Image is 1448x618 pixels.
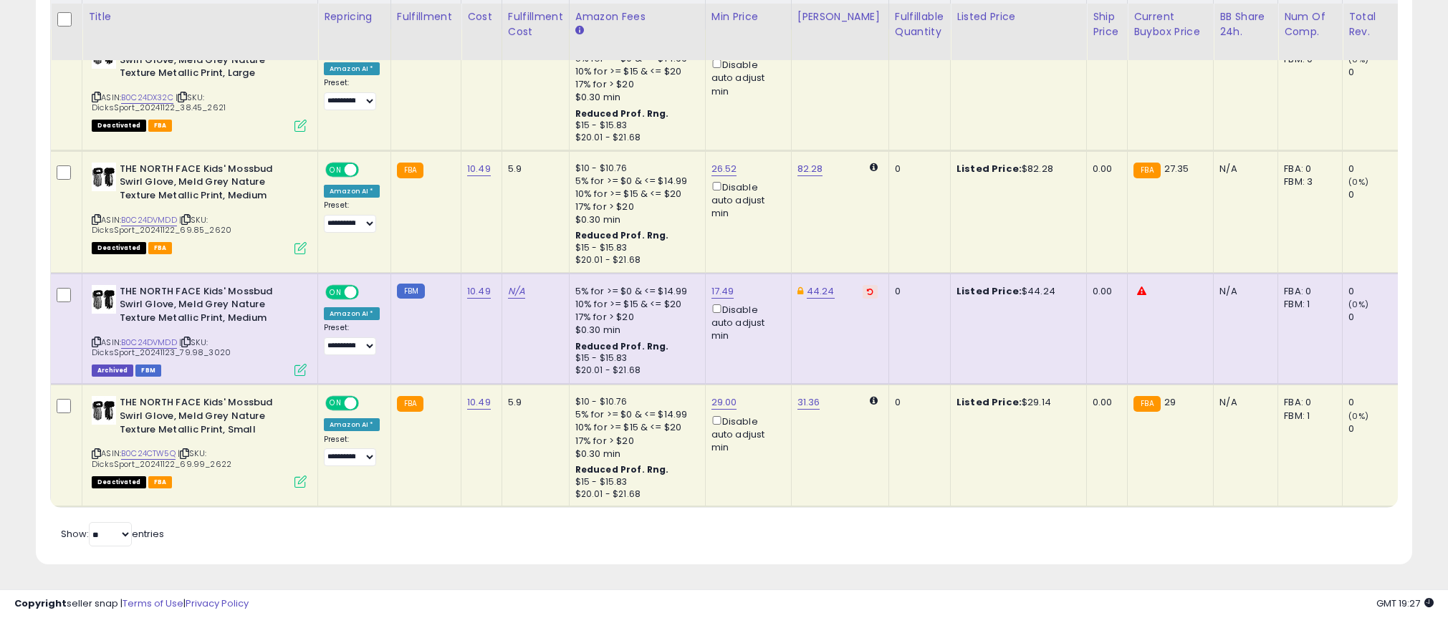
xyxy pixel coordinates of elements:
div: Total Rev. [1348,9,1401,39]
div: $15 - $15.83 [575,120,694,132]
span: OFF [357,164,380,176]
div: $20.01 - $21.68 [575,488,694,501]
span: OFF [357,286,380,298]
div: ASIN: [92,40,307,130]
div: ASIN: [92,163,307,253]
div: N/A [1219,285,1267,298]
div: $10 - $10.76 [575,163,694,175]
span: Listings that have been deleted from Seller Central [92,364,133,377]
div: Amazon AI * [324,418,380,431]
div: $0.30 min [575,448,694,460]
span: | SKU: DicksSport_20241123_79.98_3020 [92,337,231,358]
div: Preset: [324,323,380,355]
div: Amazon AI * [324,185,380,198]
span: | SKU: DicksSport_20241122_69.85_2620 [92,214,231,236]
b: Listed Price: [956,284,1022,298]
div: $44.24 [956,285,1075,298]
div: 10% for >= $15 & <= $20 [575,188,694,201]
small: Amazon Fees. [575,24,584,37]
a: Privacy Policy [186,597,249,610]
div: Fulfillment [397,9,455,24]
a: 10.49 [467,284,491,299]
span: OFF [357,397,380,410]
img: 41rhusiDOmL._SL40_.jpg [92,396,116,425]
div: Cost [467,9,496,24]
div: 10% for >= $15 & <= $20 [575,298,694,311]
a: 31.36 [797,395,820,410]
div: 17% for > $20 [575,435,694,448]
span: FBA [148,120,173,132]
div: 17% for > $20 [575,78,694,91]
div: Listed Price [956,9,1080,24]
div: Min Price [711,9,785,24]
div: 17% for > $20 [575,311,694,324]
div: FBM: 3 [1284,175,1331,188]
div: $10 - $10.76 [575,396,694,408]
div: 5% for >= $0 & <= $14.99 [575,175,694,188]
span: FBM [135,364,161,377]
div: 0 [1348,285,1406,298]
a: B0C24DX32C [121,92,173,104]
a: 10.49 [467,162,491,176]
div: FBM: 1 [1284,410,1331,423]
a: B0C24CTW5Q [121,448,176,460]
div: Current Buybox Price [1133,9,1207,39]
div: Disable auto adjust min [711,57,780,98]
b: Listed Price: [956,395,1022,409]
div: 0 [1348,423,1406,435]
a: 82.28 [797,162,823,176]
div: N/A [1219,163,1267,175]
b: THE NORTH FACE Kids' Mossbud Swirl Glove, Meld Grey Nature Texture Metallic Print, Medium [120,285,294,329]
small: FBM [397,284,425,299]
span: | SKU: DicksSport_20241122_69.99_2622 [92,448,231,469]
span: 2025-09-16 19:27 GMT [1376,597,1434,610]
small: FBA [397,396,423,412]
div: Fulfillable Quantity [895,9,944,39]
div: FBA: 0 [1284,163,1331,175]
a: 17.49 [711,284,734,299]
div: Preset: [324,78,380,110]
span: All listings that are unavailable for purchase on Amazon for any reason other than out-of-stock [92,476,146,488]
div: FBA: 0 [1284,396,1331,409]
a: B0C24DVMDD [121,214,177,226]
div: Preset: [324,201,380,233]
div: $20.01 - $21.68 [575,254,694,266]
div: $0.30 min [575,324,694,337]
div: $15 - $15.83 [575,242,694,254]
div: FBA: 0 [1284,285,1331,298]
img: 41rhusiDOmL._SL40_.jpg [92,163,116,191]
div: Preset: [324,435,380,467]
div: 5.9 [508,396,558,409]
div: 0 [1348,311,1406,324]
div: 0 [895,163,939,175]
small: FBA [1133,163,1160,178]
div: 0 [1348,163,1406,175]
div: Amazon AI * [324,307,380,320]
span: | SKU: DicksSport_20241122_38.45_2621 [92,92,226,113]
div: 0 [895,396,939,409]
small: (0%) [1348,299,1368,310]
div: Disable auto adjust min [711,179,780,221]
b: Reduced Prof. Rng. [575,340,669,352]
b: Listed Price: [956,162,1022,175]
div: 0 [895,285,939,298]
small: (0%) [1348,176,1368,188]
div: seller snap | | [14,597,249,611]
span: ON [327,164,345,176]
b: Reduced Prof. Rng. [575,229,669,241]
div: 17% for > $20 [575,201,694,213]
div: $0.30 min [575,213,694,226]
span: Show: entries [61,527,164,541]
div: Title [88,9,312,24]
div: 0 [1348,188,1406,201]
span: 29 [1164,395,1176,409]
b: THE NORTH FACE Kids' Mossbud Swirl Glove, Meld Grey Nature Texture Metallic Print, Small [120,396,294,440]
div: $20.01 - $21.68 [575,364,694,377]
div: $15 - $15.83 [575,476,694,488]
div: FBM: 1 [1284,298,1331,311]
div: 10% for >= $15 & <= $20 [575,421,694,434]
div: $82.28 [956,163,1075,175]
div: 0.00 [1093,285,1116,298]
a: 10.49 [467,395,491,410]
div: 10% for >= $15 & <= $20 [575,65,694,78]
